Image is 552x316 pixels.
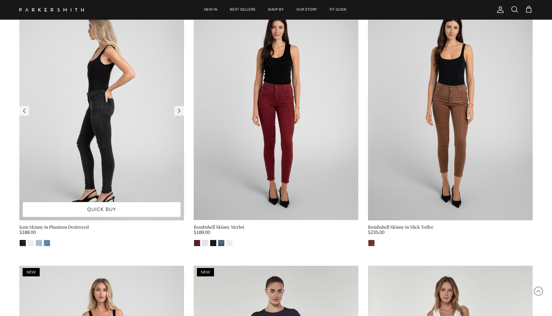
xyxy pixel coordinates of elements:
img: Malibu Destroy [36,240,42,246]
img: Jagger [218,240,224,246]
span: $235.00 [368,229,384,236]
a: Jagger [218,240,225,246]
img: Slick Toffee [368,240,374,246]
a: Previous [19,106,29,116]
span: $189.00 [194,229,210,236]
img: Creamsickle [226,240,232,246]
a: Bombshell Skinny in Slick Toffee $235.00 Slick Toffee [368,224,533,246]
a: Next [174,106,184,116]
img: Parker Smith [19,8,84,12]
img: Laguna [44,240,50,246]
a: Malibu Destroy [36,240,42,246]
img: Phantom Destroyed [20,240,26,246]
img: Creamsickle [28,240,34,246]
img: Noir [210,240,216,246]
img: Merlot [194,240,200,246]
a: Quick buy [23,202,181,217]
a: Slick Toffee [368,240,375,246]
div: Bombshell Skinny Merlot [194,224,358,231]
span: $188.00 [19,229,36,236]
a: Merlot [194,240,200,246]
img: Eternal White [202,240,208,246]
div: Bombshell Skinny in Slick Toffee [368,224,533,231]
a: Kam Skinny in Phantom Destroyed $188.00 Phantom DestroyedCreamsickleMalibu DestroyLaguna [19,224,184,246]
a: Noir [210,240,217,246]
div: Kam Skinny in Phantom Destroyed [19,224,184,231]
svg: Scroll to Top [534,286,543,296]
a: Eternal White [202,240,209,246]
a: Phantom Destroyed [19,240,26,246]
a: Creamsickle [27,240,34,246]
a: Bombshell Skinny Merlot $189.00 MerlotEternal WhiteNoirJaggerCreamsickle [194,224,358,246]
a: Account [494,6,504,14]
a: Laguna [44,240,50,246]
a: Creamsickle [226,240,233,246]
